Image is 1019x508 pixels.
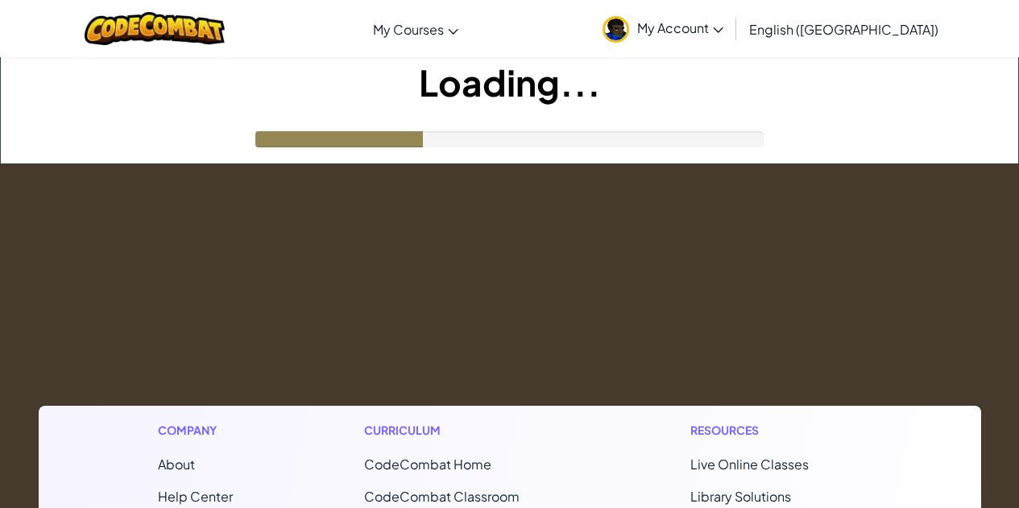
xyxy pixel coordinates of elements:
[690,488,791,505] a: Library Solutions
[690,456,809,473] a: Live Online Classes
[364,456,491,473] span: CodeCombat Home
[690,422,862,439] h1: Resources
[158,422,233,439] h1: Company
[365,7,466,51] a: My Courses
[158,488,233,505] a: Help Center
[637,19,723,36] span: My Account
[1,57,1018,107] h1: Loading...
[364,488,520,505] a: CodeCombat Classroom
[594,3,731,54] a: My Account
[741,7,947,51] a: English ([GEOGRAPHIC_DATA])
[603,16,629,43] img: avatar
[85,12,226,45] img: CodeCombat logo
[158,456,195,473] a: About
[373,21,444,38] span: My Courses
[364,422,559,439] h1: Curriculum
[749,21,938,38] span: English ([GEOGRAPHIC_DATA])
